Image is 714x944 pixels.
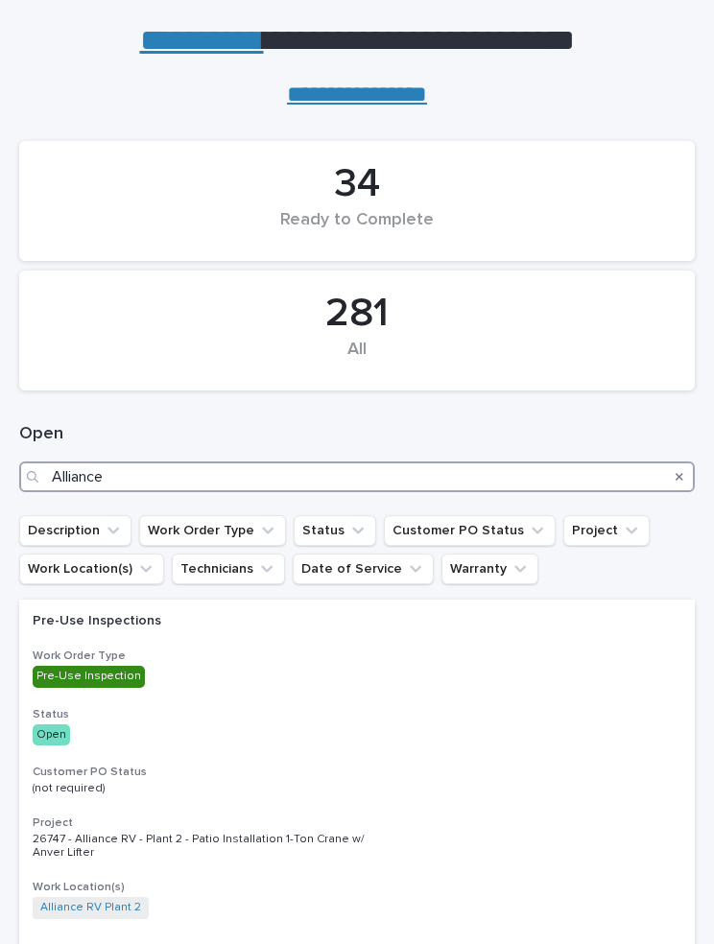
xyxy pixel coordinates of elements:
div: 281 [52,290,662,338]
button: Project [563,515,650,546]
p: Pre-Use Inspections [33,613,369,629]
h3: Work Location(s) [33,880,681,895]
button: Description [19,515,131,546]
button: Work Location(s) [19,554,164,584]
button: Status [294,515,376,546]
div: 34 [52,160,662,208]
p: 26747 - Alliance RV - Plant 2 - Patio Installation 1-Ton Crane w/ Anver Lifter [33,833,369,861]
h3: Project [33,815,681,831]
button: Customer PO Status [384,515,556,546]
div: Ready to Complete [52,210,662,250]
h3: Work Order Type [33,649,681,664]
h3: Customer PO Status [33,765,681,780]
div: Pre-Use Inspection [33,666,145,687]
button: Technicians [172,554,285,584]
div: All [52,340,662,380]
button: Warranty [441,554,538,584]
p: (not required) [33,782,369,795]
input: Search [19,461,695,492]
button: Work Order Type [139,515,286,546]
div: Open [33,724,70,745]
button: Date of Service [293,554,434,584]
h1: Open [19,423,695,446]
a: Alliance RV Plant 2 [40,901,141,914]
h3: Status [33,707,681,722]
